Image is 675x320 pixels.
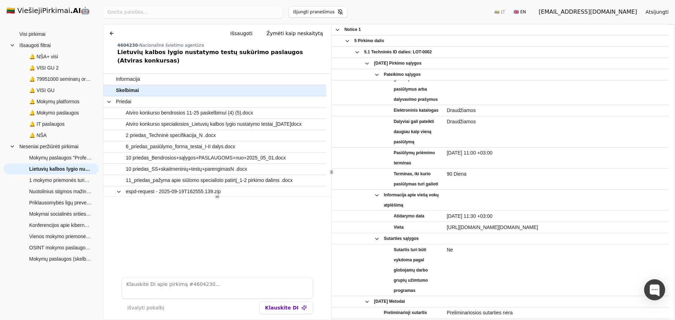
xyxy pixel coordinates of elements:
[384,234,419,244] span: Sutarties sąlygos
[126,187,221,197] span: espd-request - 2025-09-19T162555.139.zip
[447,169,666,179] span: 90 Diena
[447,308,666,318] span: Preliminariosios sutarties nėra
[447,222,666,233] span: [URL][DOMAIN_NAME][DOMAIN_NAME]
[447,211,666,221] span: [DATE] 11:30 +03:00
[29,175,92,185] span: 1 mokymo priemonės turinio parengimo su skaitmenine versija 3–5 m. vaikams A1–A2 paslaugos (Atvir...
[126,153,286,163] span: 10 priedas_Bendrosios+sąlygos+PASLAUGOMS+nuo+2025_05_01.docx
[259,301,313,314] button: Klauskite DI
[29,152,92,163] span: Mokymų paslaugos "Profesinio mokymo įstaigų komandų mokymų organizavimo ir įgyvendinimo paslaugos"
[447,105,666,116] span: Draudžiamos
[384,308,427,318] span: Preliminarioji sutartis
[126,130,216,141] span: 2 priedas_Techninė specifikacija_N .docx
[447,117,666,127] span: Draudžiamos
[29,209,92,219] span: Mokymai socialinės srities darbuotojams
[126,164,247,174] span: 10 priedas_SS+skaitmeninių+testų+parengimasN .docx
[394,64,440,105] span: Kalbos, kuriomis galima pateikti pasiūlymus arba dalyvavimo prašymus
[140,43,204,48] span: Nacionalinė švietimo agentūra
[29,242,92,253] span: OSINT mokymo paslaugos (Projektas Nr. 05-006-P-0001)
[374,58,422,68] span: [DATE] Pirkimo sąlygos
[394,117,440,147] span: Dalyviai gali pateikti daugiau kaip vieną pasiūlymą
[29,254,92,264] span: Mokymų paslaugos (skelbiama apklausa)
[394,105,438,116] span: Elektroninis katalogas
[640,6,674,18] button: Atsijungti
[116,74,140,84] span: Informacija
[117,43,329,48] div: -
[19,29,45,39] span: Visi pirkimai
[394,211,424,221] span: Atidarymo data
[354,36,384,46] span: 5 Pirkimo dalis
[117,43,138,48] span: 4604230
[19,40,51,51] span: Išsaugoti filtrai
[29,231,92,242] span: Vienos mokymo priemonės turinio parengimo su skaitmenine versija 3–5 m. vaikams A1–A2 paslaugų pi...
[374,296,405,307] span: [DATE] Metodai
[394,169,440,189] span: Terminas, iki kurio pasiūlymas turi galioti
[29,164,92,174] span: Lietuvių kalbos lygio nustatymo testų sukūrimo paslaugos (Atviras konkursas)
[116,97,131,107] span: Priedai
[126,108,253,118] span: Atviro konkurso bendrosios 11-25 paskelbimui (4) (5).docx
[29,96,79,107] span: 🔔 Mokymų platformos
[29,107,79,118] span: 🔔 Mokymo paslaugos
[394,148,440,168] span: Pasiūlymų priėmimo terminas
[509,6,530,18] button: 🇬🇧 EN
[447,148,666,158] span: [DATE] 11:00 +03:00
[126,142,235,152] span: 6_priedas_pasiūlymo_forma_testai_I-II dalys.docx
[29,220,92,230] span: Konferencijos apie kibernetinio saugumo reikalavimų įgyvendinimą organizavimo paslaugos
[126,175,293,185] span: 11_priedas_pažyma apie siūlomo specialisto patirtį_1-2 pirkimo dalims .docx
[225,27,258,40] button: Išsaugoti
[117,48,329,65] div: Lietuvių kalbos lygio nustatymo testų sukūrimo paslaugos (Atviras konkursas)
[261,27,329,40] button: Žymėti kaip neskaitytą
[29,74,92,84] span: 🔔 79951000 seminarų org pasl
[29,119,65,129] span: 🔔 IT paslaugos
[19,141,78,152] span: Neseniai peržiūrėti pirkimai
[539,8,637,16] div: [EMAIL_ADDRESS][DOMAIN_NAME]
[345,25,361,35] span: Notice 1
[29,63,59,73] span: 🔔 VISI GU 2
[447,245,666,255] span: Ne
[29,197,92,208] span: Priklausomybės ligų prevencijos mokymų mokytojams, tėvams ir vaikams organizavimo paslaugos
[103,6,283,18] input: Greita paieška...
[384,190,440,210] span: Informacija apie viešą vokų atplėšimą
[364,47,432,57] span: 5.1 Techninės ID dalies: LOT-0002
[70,6,81,15] strong: .AI
[394,222,404,233] span: Vieta
[116,85,139,96] span: Skelbimai
[126,119,302,129] span: Atviro konkurso specialiosios_Lietuvių kalbos lygio nustatymo testai_[DATE]docx
[29,186,92,197] span: Nuotolinius stigmos mažinimo ekspertų komandos mokymai ir konsultacijos
[289,6,348,18] button: Išjungti pranešimus
[384,70,421,80] span: Pateikimo sąlygos
[29,85,54,96] span: 🔔 VISI GU
[29,51,58,62] span: 🔔 NŠA+ visi
[394,245,440,296] span: Sutartis turi būti vykdoma pagal globojamų darbo grupių užimtumo programas
[29,130,47,141] span: 🔔 NŠA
